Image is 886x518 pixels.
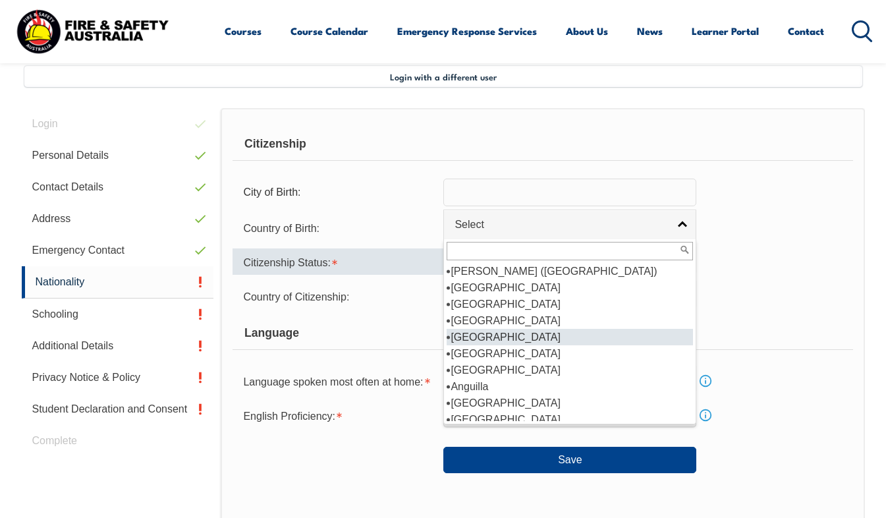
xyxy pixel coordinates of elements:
[447,279,693,296] li: [GEOGRAPHIC_DATA]
[22,235,214,266] a: Emergency Contact
[22,393,214,425] a: Student Declaration and Consent
[692,15,759,47] a: Learner Portal
[233,128,852,161] div: Citizenship
[447,312,693,329] li: [GEOGRAPHIC_DATA]
[447,378,693,395] li: Anguilla
[243,376,423,388] span: Language spoken most often at home:
[447,263,693,279] li: [PERSON_NAME] ([GEOGRAPHIC_DATA])
[225,15,262,47] a: Courses
[455,218,668,232] span: Select
[22,203,214,235] a: Address
[22,171,214,203] a: Contact Details
[243,411,335,422] span: English Proficiency:
[397,15,537,47] a: Emergency Response Services
[696,406,715,424] a: Info
[22,266,214,299] a: Nationality
[243,291,349,302] span: Country of Citizenship:
[566,15,608,47] a: About Us
[22,140,214,171] a: Personal Details
[788,15,824,47] a: Contact
[233,248,443,275] div: Citizenship Status is required.
[291,15,368,47] a: Course Calendar
[22,362,214,393] a: Privacy Notice & Policy
[233,180,443,205] div: City of Birth:
[637,15,663,47] a: News
[447,395,693,411] li: [GEOGRAPHIC_DATA]
[443,447,696,473] button: Save
[447,362,693,378] li: [GEOGRAPHIC_DATA]
[233,402,443,428] div: English Proficiency is required.
[22,330,214,362] a: Additional Details
[447,329,693,345] li: [GEOGRAPHIC_DATA]
[696,372,715,390] a: Info
[447,345,693,362] li: [GEOGRAPHIC_DATA]
[243,223,319,234] span: Country of Birth:
[447,411,693,428] li: [GEOGRAPHIC_DATA]
[22,299,214,330] a: Schooling
[233,317,852,350] div: Language
[243,257,331,268] span: Citizenship Status:
[233,368,443,394] div: Language spoken most often at home is required.
[447,296,693,312] li: [GEOGRAPHIC_DATA]
[390,71,497,82] span: Login with a different user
